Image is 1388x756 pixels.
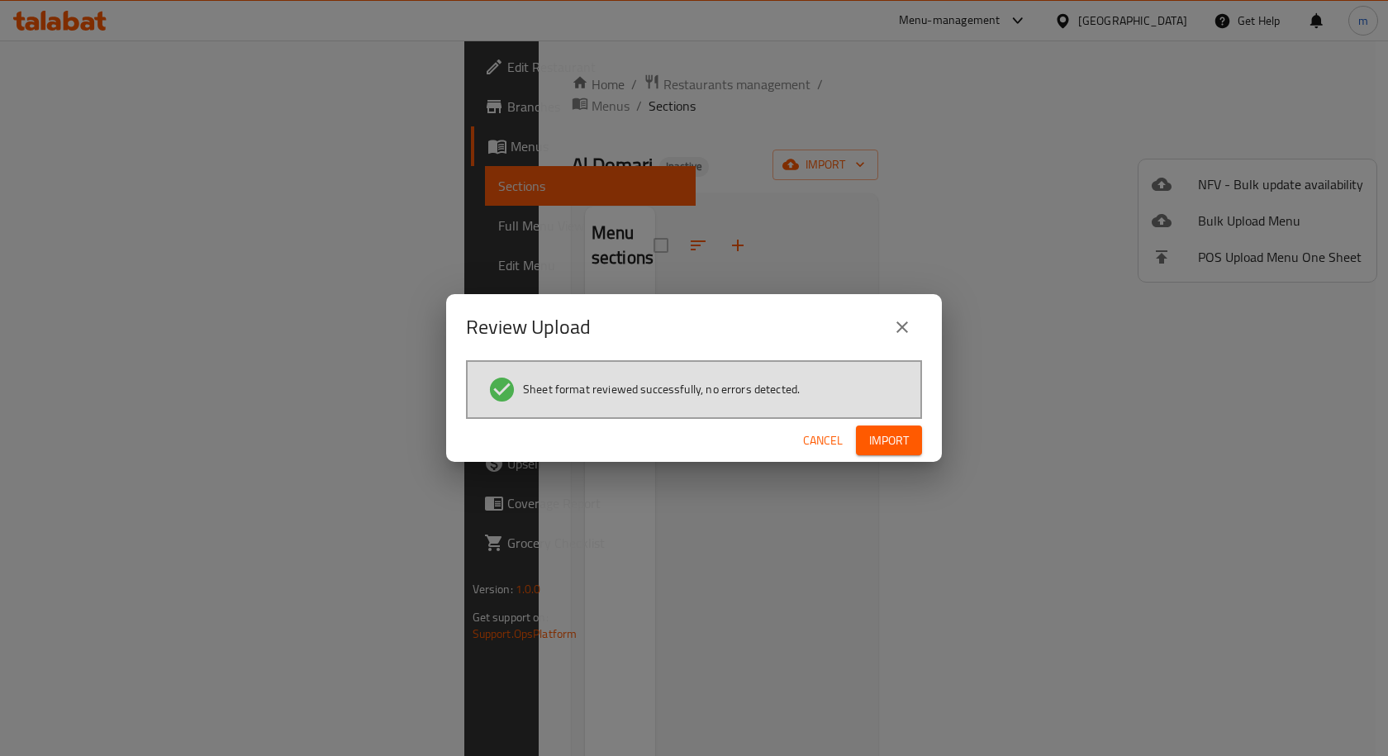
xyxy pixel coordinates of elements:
[466,314,591,340] h2: Review Upload
[523,381,800,397] span: Sheet format reviewed successfully, no errors detected.
[856,426,922,456] button: Import
[882,307,922,347] button: close
[869,430,909,451] span: Import
[803,430,843,451] span: Cancel
[796,426,849,456] button: Cancel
